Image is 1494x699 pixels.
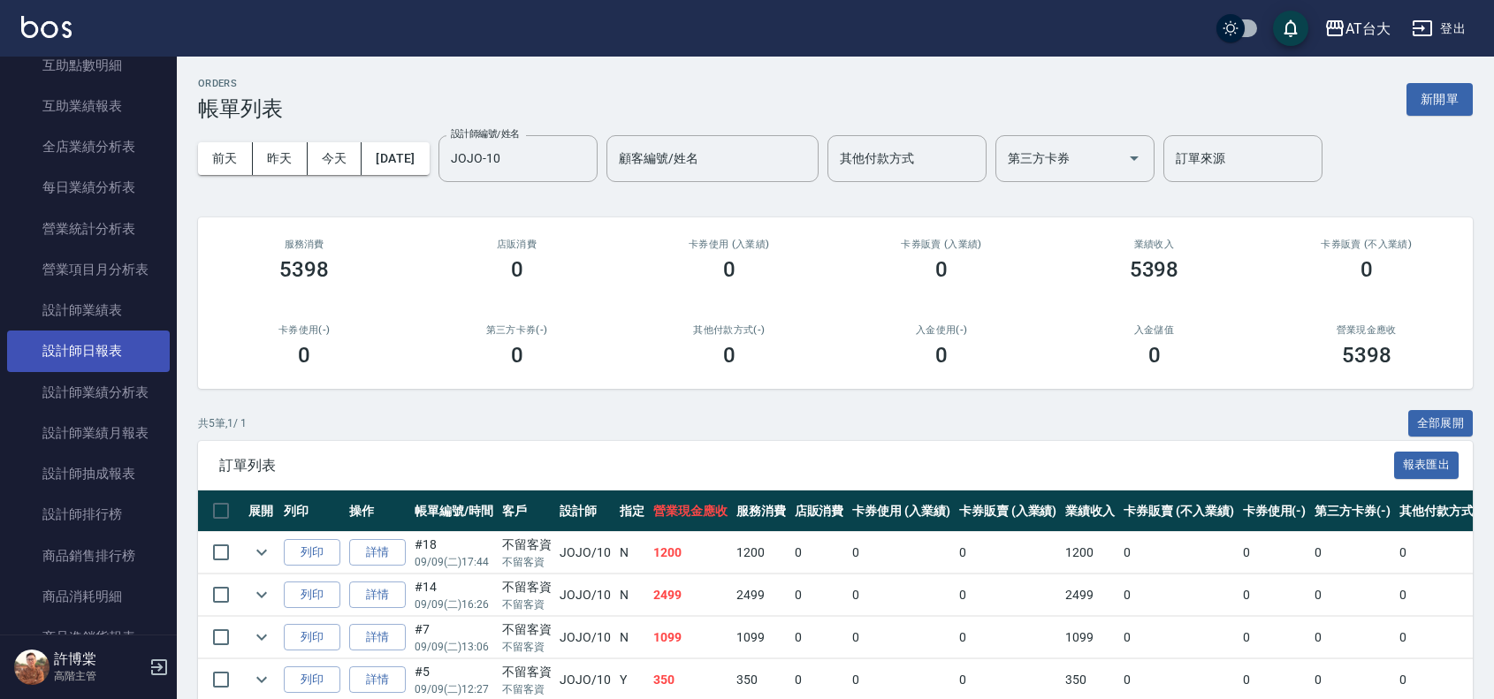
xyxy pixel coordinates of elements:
h3: 0 [1148,343,1161,368]
th: 展開 [244,490,279,532]
h2: 入金儲值 [1069,324,1239,336]
th: 設計師 [555,490,615,532]
h2: 業績收入 [1069,239,1239,250]
div: AT台大 [1345,18,1391,40]
th: 客戶 [498,490,556,532]
a: 商品進銷貨報表 [7,617,170,657]
h2: 卡券使用(-) [219,324,389,336]
a: 互助點數明細 [7,45,170,86]
th: 指定 [615,490,649,532]
a: 詳情 [349,666,406,694]
th: 操作 [345,490,410,532]
td: 1200 [649,532,732,574]
h5: 許博棠 [54,650,144,668]
td: N [615,617,649,658]
td: 0 [1239,574,1311,616]
td: 1200 [732,532,790,574]
a: 營業統計分析表 [7,209,170,249]
th: 服務消費 [732,490,790,532]
th: 第三方卡券(-) [1310,490,1395,532]
td: 0 [1119,532,1238,574]
td: 0 [1119,617,1238,658]
a: 營業項目月分析表 [7,249,170,290]
button: 新開單 [1406,83,1473,116]
a: 設計師抽成報表 [7,453,170,494]
h3: 0 [723,343,736,368]
td: JOJO /10 [555,574,615,616]
td: 0 [955,574,1062,616]
button: AT台大 [1317,11,1398,47]
td: #7 [410,617,498,658]
h2: 店販消費 [431,239,601,250]
td: 0 [848,617,955,658]
a: 設計師業績表 [7,290,170,331]
th: 店販消費 [790,490,849,532]
h2: 第三方卡券(-) [431,324,601,336]
button: expand row [248,581,275,608]
button: 全部展開 [1408,410,1474,437]
div: 不留客資 [502,536,552,554]
p: 不留客資 [502,639,552,655]
td: 0 [848,532,955,574]
a: 設計師日報表 [7,331,170,371]
button: 報表匯出 [1394,452,1460,479]
h2: 卡券販賣 (入業績) [857,239,1026,250]
a: 詳情 [349,539,406,566]
img: Logo [21,16,72,38]
th: 卡券販賣 (入業績) [955,490,1062,532]
h2: 營業現金應收 [1282,324,1452,336]
button: expand row [248,624,275,650]
h3: 0 [1361,257,1373,282]
p: 09/09 (二) 13:06 [415,639,493,655]
button: 列印 [284,581,340,609]
td: 2499 [732,574,790,616]
button: 登出 [1405,12,1473,45]
h3: 5398 [1130,257,1179,282]
button: save [1273,11,1308,46]
button: [DATE] [362,142,429,175]
th: 卡券使用 (入業績) [848,490,955,532]
p: 不留客資 [502,554,552,570]
td: 0 [1239,532,1311,574]
th: 其他付款方式(-) [1395,490,1492,532]
td: N [615,532,649,574]
td: 0 [1310,574,1395,616]
th: 業績收入 [1061,490,1119,532]
td: 0 [848,574,955,616]
button: 今天 [308,142,362,175]
h3: 0 [511,343,523,368]
th: 卡券販賣 (不入業績) [1119,490,1238,532]
td: 0 [955,532,1062,574]
td: 0 [1395,617,1492,658]
h2: 其他付款方式(-) [644,324,814,336]
button: Open [1120,144,1148,172]
p: 09/09 (二) 17:44 [415,554,493,570]
div: 不留客資 [502,663,552,681]
h3: 服務消費 [219,239,389,250]
h3: 5398 [1342,343,1391,368]
th: 卡券使用(-) [1239,490,1311,532]
td: N [615,574,649,616]
h3: 帳單列表 [198,96,283,121]
button: 昨天 [253,142,308,175]
h3: 0 [935,257,948,282]
td: 0 [790,574,849,616]
a: 互助業績報表 [7,86,170,126]
p: 09/09 (二) 12:27 [415,681,493,697]
button: expand row [248,539,275,566]
h3: 0 [935,343,948,368]
h3: 0 [511,257,523,282]
td: 0 [1395,532,1492,574]
td: 0 [1119,574,1238,616]
td: 1099 [1061,617,1119,658]
a: 詳情 [349,581,406,609]
th: 營業現金應收 [649,490,732,532]
td: 0 [1310,617,1395,658]
p: 高階主管 [54,668,144,684]
td: JOJO /10 [555,532,615,574]
span: 訂單列表 [219,457,1394,475]
td: 2499 [1061,574,1119,616]
td: 0 [1310,532,1395,574]
h2: 卡券使用 (入業績) [644,239,814,250]
h2: 入金使用(-) [857,324,1026,336]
